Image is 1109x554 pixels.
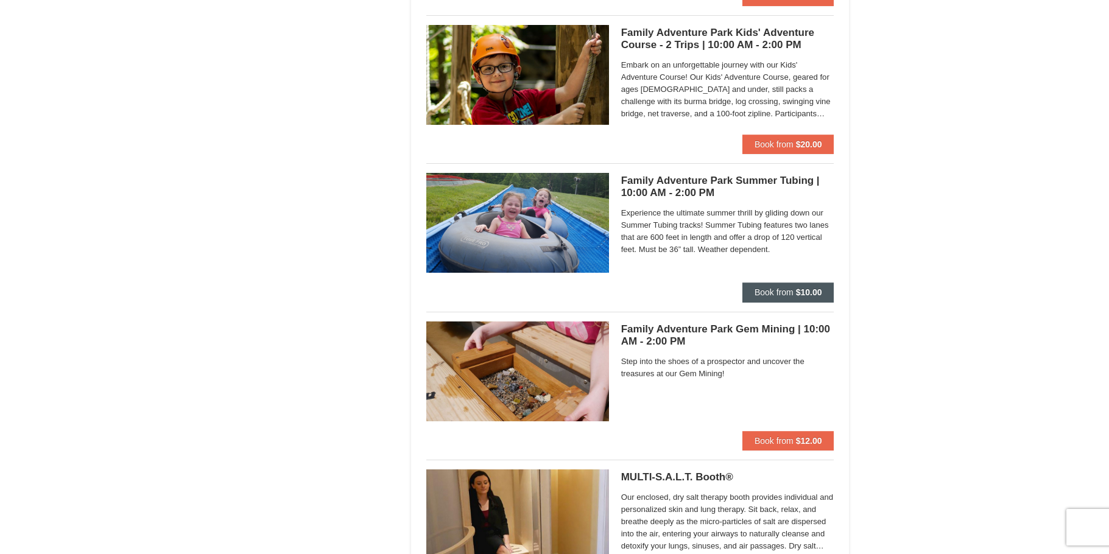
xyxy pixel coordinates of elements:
[755,287,794,297] span: Book from
[755,139,794,149] span: Book from
[621,59,834,120] span: Embark on an unforgettable journey with our Kids' Adventure Course! Our Kids' Adventure Course, g...
[796,139,822,149] strong: $20.00
[426,321,609,421] img: 6619925-24-0b64ce4e.JPG
[621,27,834,51] h5: Family Adventure Park Kids' Adventure Course - 2 Trips | 10:00 AM - 2:00 PM
[742,135,834,154] button: Book from $20.00
[621,471,834,483] h5: MULTI-S.A.L.T. Booth®
[621,323,834,348] h5: Family Adventure Park Gem Mining | 10:00 AM - 2:00 PM
[621,491,834,552] span: Our enclosed, dry salt therapy booth provides individual and personalized skin and lung therapy. ...
[796,287,822,297] strong: $10.00
[796,436,822,446] strong: $12.00
[621,356,834,380] span: Step into the shoes of a prospector and uncover the treasures at our Gem Mining!
[742,431,834,451] button: Book from $12.00
[742,282,834,302] button: Book from $10.00
[755,436,794,446] span: Book from
[426,25,609,125] img: 6619925-25-20606efb.jpg
[426,173,609,273] img: 6619925-26-de8af78e.jpg
[621,207,834,256] span: Experience the ultimate summer thrill by gliding down our Summer Tubing tracks! Summer Tubing fea...
[621,175,834,199] h5: Family Adventure Park Summer Tubing | 10:00 AM - 2:00 PM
